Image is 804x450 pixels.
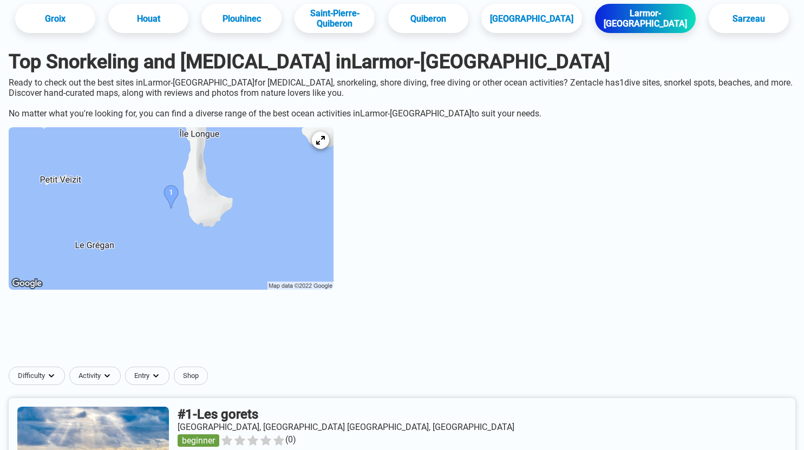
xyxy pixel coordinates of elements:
button: Entrydropdown caret [125,367,174,385]
a: Plouhinec [201,4,282,33]
a: Houat [108,4,188,33]
button: Difficultydropdown caret [9,367,69,385]
a: Quiberon [388,4,468,33]
img: dropdown caret [47,371,56,380]
img: Larmor-Baden dive site map [9,127,334,290]
a: Groix [15,4,95,33]
span: Entry [134,371,149,380]
a: Sarzeau [709,4,789,33]
a: [GEOGRAPHIC_DATA] [481,4,582,33]
a: Larmor-[GEOGRAPHIC_DATA] [595,4,696,33]
span: Activity [79,371,101,380]
button: Activitydropdown caret [69,367,125,385]
a: Saint-Pierre-Quiberon [295,4,375,33]
span: Difficulty [18,371,45,380]
h1: Top Snorkeling and [MEDICAL_DATA] in Larmor-[GEOGRAPHIC_DATA] [9,50,795,73]
img: dropdown caret [152,371,160,380]
a: Shop [174,367,208,385]
iframe: Advertisement [140,309,665,358]
img: dropdown caret [103,371,112,380]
